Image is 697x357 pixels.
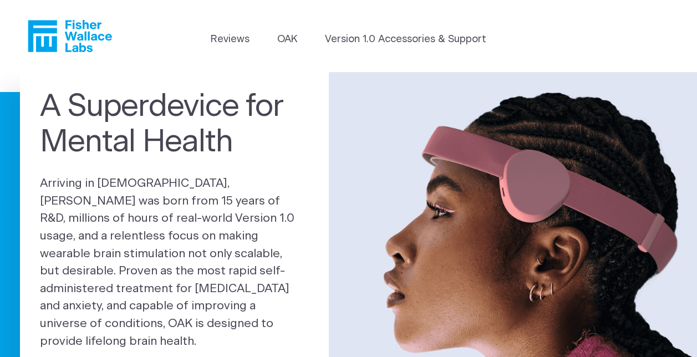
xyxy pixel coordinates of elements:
p: Arriving in [DEMOGRAPHIC_DATA], [PERSON_NAME] was born from 15 years of R&D, millions of hours of... [40,175,309,350]
a: Version 1.0 Accessories & Support [325,32,486,47]
a: Reviews [211,32,250,47]
a: Fisher Wallace [28,20,112,52]
h1: A Superdevice for Mental Health [40,89,309,160]
a: OAK [277,32,297,47]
